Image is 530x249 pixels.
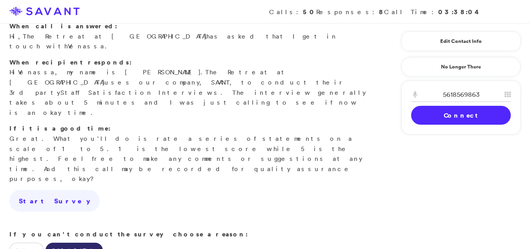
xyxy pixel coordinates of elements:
[379,7,384,16] strong: 8
[9,57,372,118] p: Hi , my name is [PERSON_NAME]. uses our company, SAVANT, to conduct their 3rd party s. The interv...
[9,58,132,66] strong: When recipient responds:
[60,89,214,96] span: Staff Satisfaction Interview
[438,7,481,16] strong: 03:38:04
[9,22,117,30] strong: When call is answered:
[303,7,316,16] strong: 50
[18,68,55,76] span: Venassa
[9,190,100,212] a: Start Survey
[23,32,206,40] span: The Retreat at [GEOGRAPHIC_DATA]
[9,124,372,184] p: Great. What you'll do is rate a series of statements on a scale of 1 to 5. 1 is the lowest score ...
[9,230,248,238] strong: If you can't conduct the survey choose a reason:
[401,57,521,77] a: No Longer There
[411,35,511,48] a: Edit Contact Info
[9,21,372,52] p: Hi, has asked that I get in touch with .
[9,68,288,86] span: The Retreat at [GEOGRAPHIC_DATA]
[9,124,111,133] strong: If it is a good time:
[411,106,511,125] a: Connect
[68,42,105,50] span: Venassa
